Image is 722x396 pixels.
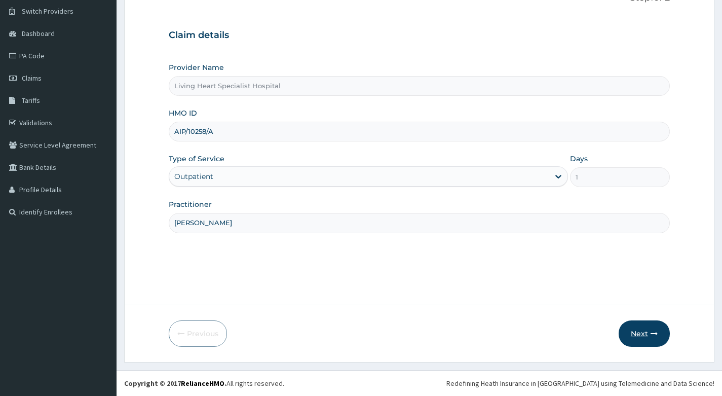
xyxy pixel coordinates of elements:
label: Days [570,154,588,164]
span: Claims [22,74,42,83]
input: Enter HMO ID [169,122,670,141]
label: HMO ID [169,108,197,118]
label: Provider Name [169,62,224,73]
div: Outpatient [174,171,213,182]
strong: Copyright © 2017 . [124,379,226,388]
a: RelianceHMO [181,379,224,388]
button: Previous [169,320,227,347]
label: Type of Service [169,154,224,164]
label: Practitioner [169,199,212,209]
span: Dashboard [22,29,55,38]
div: Redefining Heath Insurance in [GEOGRAPHIC_DATA] using Telemedicine and Data Science! [446,378,714,388]
span: Switch Providers [22,7,73,16]
span: Tariffs [22,96,40,105]
footer: All rights reserved. [117,370,722,396]
input: Enter Name [169,213,670,233]
h3: Claim details [169,30,670,41]
button: Next [619,320,670,347]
